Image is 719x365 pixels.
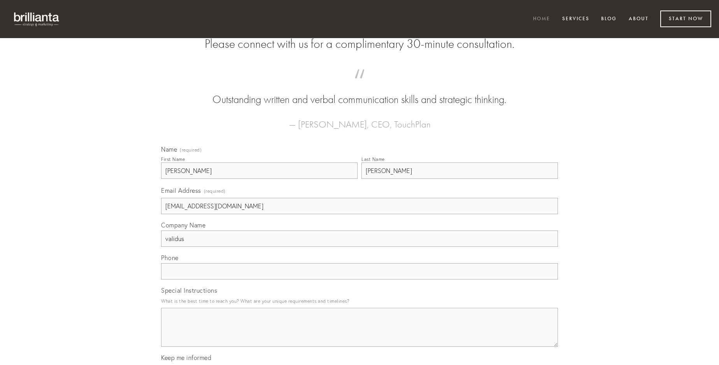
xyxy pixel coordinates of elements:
[161,296,558,306] p: What is the best time to reach you? What are your unique requirements and timelines?
[174,77,545,107] blockquote: Outstanding written and verbal communication skills and strategic thinking.
[161,37,558,51] h2: Please connect with us for a complimentary 30-minute consultation.
[204,186,226,196] span: (required)
[596,13,622,26] a: Blog
[161,156,185,162] div: First Name
[161,145,177,153] span: Name
[161,221,205,229] span: Company Name
[180,148,202,152] span: (required)
[557,13,594,26] a: Services
[161,254,179,262] span: Phone
[624,13,654,26] a: About
[174,107,545,132] figcaption: — [PERSON_NAME], CEO, TouchPlan
[161,354,211,362] span: Keep me informed
[660,10,711,27] a: Start Now
[174,77,545,92] span: “
[161,187,201,194] span: Email Address
[161,286,217,294] span: Special Instructions
[528,13,555,26] a: Home
[361,156,385,162] div: Last Name
[8,8,66,30] img: brillianta - research, strategy, marketing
